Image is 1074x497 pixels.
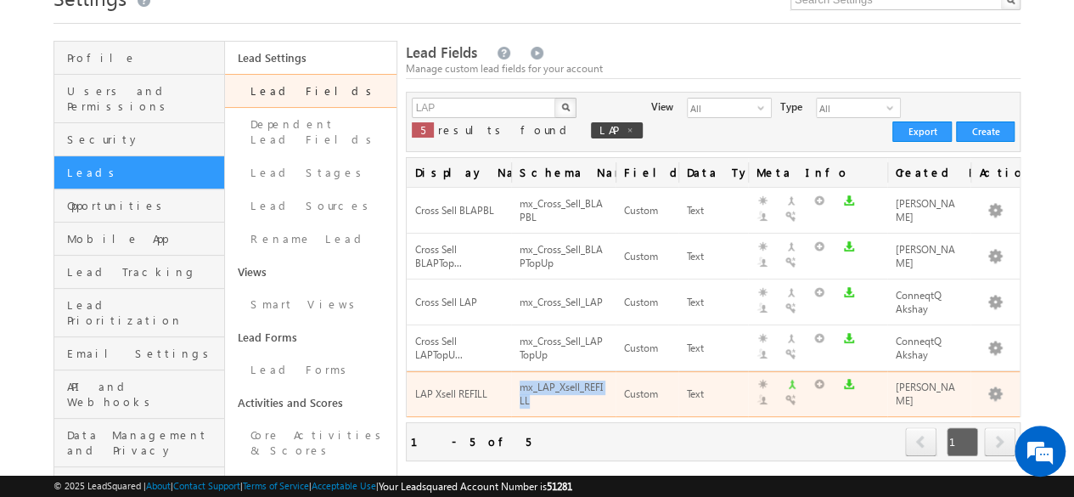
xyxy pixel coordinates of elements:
[54,337,224,370] a: Email Settings
[970,158,1020,187] span: Actions
[243,480,309,491] a: Terms of Service
[624,294,670,312] div: Custom
[511,158,616,187] span: Schema Name
[225,108,396,156] a: Dependent Lead Fields
[225,353,396,387] a: Lead Forms
[651,98,673,115] div: View
[896,241,962,274] div: [PERSON_NAME]
[53,478,572,494] span: © 2025 LeadSquared | | | | |
[688,99,757,117] span: All
[887,158,970,187] span: Created By
[67,83,220,114] span: Users and Permissions
[225,419,396,467] a: Core Activities & Scores
[67,198,220,213] span: Opportunities
[54,419,224,467] a: Data Management and Privacy
[896,333,962,365] div: ConneqtQ Akshay
[415,243,462,270] span: Cross Sell BLAPTop...
[984,427,1015,456] span: next
[225,321,396,353] a: Lead Forms
[892,121,952,142] button: Export
[225,288,396,321] a: Smart Views
[956,121,1015,142] button: Create
[225,156,396,189] a: Lead Stages
[415,296,477,308] span: Cross Sell LAP
[616,158,678,187] span: Field Type
[67,379,220,409] span: API and Webhooks
[687,294,739,312] div: Text
[67,427,220,458] span: Data Management and Privacy
[561,103,570,111] img: Search
[520,195,607,228] div: mx_Cross_Sell_BLAPBL
[67,132,220,147] span: Security
[624,202,670,220] div: Custom
[67,264,220,280] span: Lead Tracking
[624,386,670,404] div: Custom
[905,429,937,456] a: prev
[599,122,617,137] span: LAP
[54,223,224,256] a: Mobile App
[624,340,670,358] div: Custom
[54,123,224,156] a: Security
[67,165,220,180] span: Leads
[415,204,494,217] span: Cross Sell BLAPBL
[687,386,739,404] div: Text
[520,241,607,274] div: mx_Cross_Sell_BLAPTopUp
[678,158,748,187] span: Data Type
[896,195,962,228] div: [PERSON_NAME]
[687,248,739,266] div: Text
[547,480,572,493] span: 51281
[407,158,511,187] span: Display Name
[54,289,224,337] a: Lead Prioritization
[406,42,477,62] span: Lead Fields
[520,294,607,312] div: mx_Cross_Sell_LAP
[225,256,396,288] a: Views
[67,231,220,246] span: Mobile App
[687,340,739,358] div: Text
[225,189,396,223] a: Lead Sources
[225,387,396,419] a: Activities and Scores
[67,297,220,328] span: Lead Prioritization
[748,158,887,187] span: Meta Info
[411,432,531,451] div: 1 - 5 of 5
[173,480,240,491] a: Contact Support
[54,75,224,123] a: Users and Permissions
[947,427,978,456] span: 1
[896,287,962,319] div: ConneqtQ Akshay
[406,61,1021,76] div: Manage custom lead fields for your account
[624,248,670,266] div: Custom
[520,333,607,365] div: mx_Cross_Sell_LAPTopUp
[67,346,220,361] span: Email Settings
[54,370,224,419] a: API and Webhooks
[687,202,739,220] div: Text
[54,156,224,189] a: Leads
[146,480,171,491] a: About
[67,50,220,65] span: Profile
[886,103,900,113] span: select
[757,103,771,113] span: select
[817,99,886,117] span: All
[780,98,802,115] div: Type
[54,256,224,289] a: Lead Tracking
[225,42,396,74] a: Lead Settings
[520,379,607,411] div: mx_LAP_Xsell_REFILL
[438,122,573,137] span: results found
[905,427,936,456] span: prev
[225,74,396,108] a: Lead Fields
[420,122,425,137] span: 5
[225,223,396,256] a: Rename Lead
[984,429,1015,456] a: next
[415,387,487,400] span: LAP Xsell REFILL
[379,480,572,493] span: Your Leadsquared Account Number is
[54,42,224,75] a: Profile
[896,379,962,411] div: [PERSON_NAME]
[54,189,224,223] a: Opportunities
[312,480,376,491] a: Acceptable Use
[415,335,463,362] span: Cross Sell LAPTopU...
